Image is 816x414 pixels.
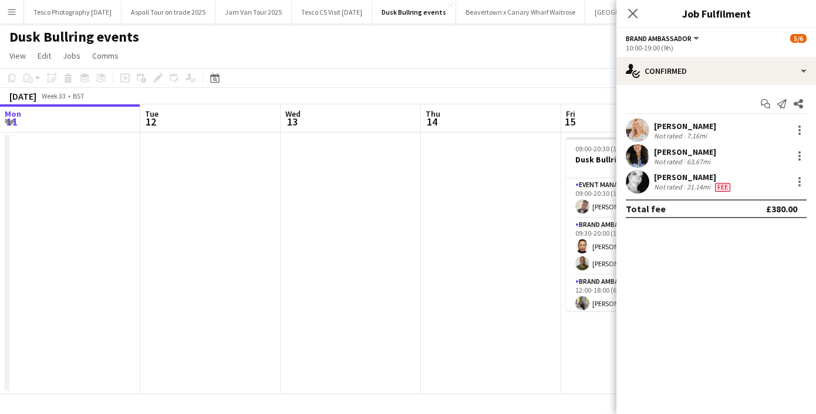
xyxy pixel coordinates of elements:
button: Dusk Bullring events [372,1,456,23]
a: Jobs [58,48,85,63]
div: [DATE] [9,90,36,102]
app-card-role: Event Manager1/109:00-20:30 (11h30m)[PERSON_NAME] [566,178,697,218]
div: [PERSON_NAME] [654,172,733,182]
span: Edit [38,50,51,61]
button: Tesco CS Visit [DATE] [292,1,372,23]
app-card-role: Brand Ambassador2/209:30-20:00 (10h30m)[PERSON_NAME][PERSON_NAME] [566,218,697,275]
span: 11 [3,115,21,128]
span: Wed [285,108,301,119]
div: Total fee [626,203,666,215]
button: [GEOGRAPHIC_DATA] on trade tour 2025 [585,1,724,23]
div: Confirmed [616,57,816,85]
div: Not rated [654,131,685,140]
app-card-role: Brand Ambassador3/312:00-18:00 (6h)[PERSON_NAME] [566,275,697,349]
span: 09:00-20:30 (11h30m) [575,144,640,153]
a: Edit [33,48,56,63]
span: Mon [5,108,21,119]
app-job-card: 09:00-20:30 (11h30m)6/6Dusk Bullring3 RolesEvent Manager1/109:00-20:30 (11h30m)[PERSON_NAME]Brand... [566,137,697,311]
span: Tue [145,108,159,119]
div: Not rated [654,182,685,192]
button: Brand Ambassador [626,34,701,43]
h3: Dusk Bullring [566,154,697,165]
span: Week 33 [39,91,68,100]
span: View [9,50,26,61]
div: 63.67mi [685,157,713,166]
span: Fri [566,108,575,119]
span: Brand Ambassador [626,34,692,43]
span: Comms [92,50,119,61]
span: 14 [424,115,440,128]
button: Aspall Tour on trade 2025 [122,1,215,23]
button: Beavertown x Canary Wharf Waitrose [456,1,585,23]
div: Not rated [654,157,685,166]
button: Tesco Photography [DATE] [24,1,122,23]
span: Fee [715,183,730,192]
h1: Dusk Bullring events [9,28,139,46]
span: 15 [564,115,575,128]
div: BST [73,91,85,100]
div: Crew has different fees then in role [713,182,733,192]
div: 10:00-19:00 (9h) [626,43,807,52]
a: View [5,48,31,63]
div: [PERSON_NAME] [654,121,716,131]
a: Comms [87,48,123,63]
span: Thu [426,108,440,119]
div: 7.16mi [685,131,709,140]
span: Jobs [63,50,80,61]
button: Jam Van Tour 2025 [215,1,292,23]
div: £380.00 [766,203,797,215]
div: [PERSON_NAME] [654,147,716,157]
span: 5/6 [790,34,807,43]
span: 13 [284,115,301,128]
span: 12 [143,115,159,128]
div: 21.14mi [685,182,713,192]
h3: Job Fulfilment [616,6,816,21]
